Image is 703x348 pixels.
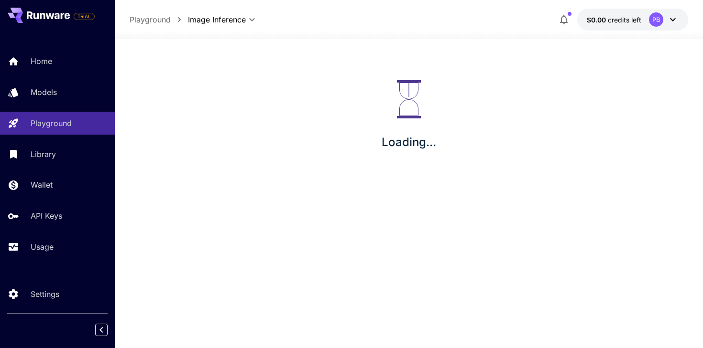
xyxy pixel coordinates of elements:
[188,14,246,25] span: Image Inference
[577,9,688,31] button: $0.00PB
[649,12,663,27] div: PB
[31,86,57,98] p: Models
[31,288,59,300] p: Settings
[31,148,56,160] p: Library
[587,15,641,25] div: $0.00
[74,11,95,22] span: Add your payment card to enable full platform functionality.
[95,324,108,336] button: Collapse sidebar
[587,16,608,24] span: $0.00
[31,241,54,253] p: Usage
[130,14,188,25] nav: breadcrumb
[382,134,436,151] p: Loading...
[31,210,62,221] p: API Keys
[102,321,115,338] div: Collapse sidebar
[130,14,171,25] a: Playground
[608,16,641,24] span: credits left
[31,117,72,129] p: Playground
[74,13,94,20] span: TRIAL
[31,179,53,190] p: Wallet
[31,55,52,67] p: Home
